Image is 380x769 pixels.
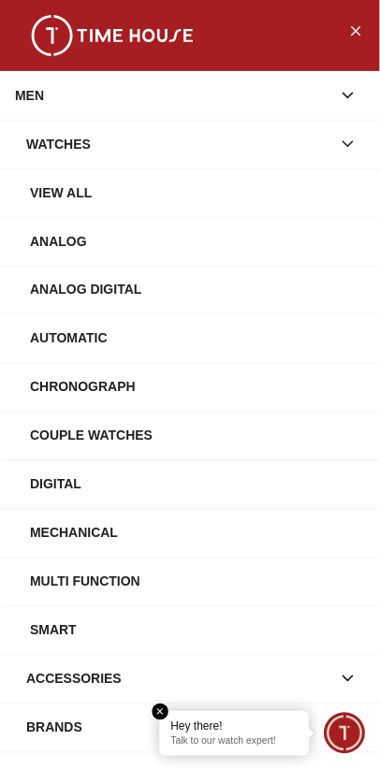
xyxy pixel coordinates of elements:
div: Automatic [30,322,365,355]
img: ... [19,15,206,56]
div: Chat Widget [325,714,366,755]
button: Close Menu [341,15,371,45]
div: Digital [30,468,365,501]
div: Hey there! [171,719,299,734]
div: View All [30,176,365,210]
div: Mechanical [30,516,365,550]
div: Couple Watches [30,419,365,453]
div: Analog [30,225,365,258]
div: Multi Function [30,565,365,599]
div: Analog Digital [30,273,365,307]
div: Smart [30,614,365,647]
div: Brands [26,711,331,745]
em: Close tooltip [153,704,169,721]
div: Accessories [26,662,331,696]
div: Chronograph [30,370,365,404]
p: Talk to our watch expert! [171,736,299,749]
div: Watches [26,127,331,161]
div: MEN [15,79,331,112]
